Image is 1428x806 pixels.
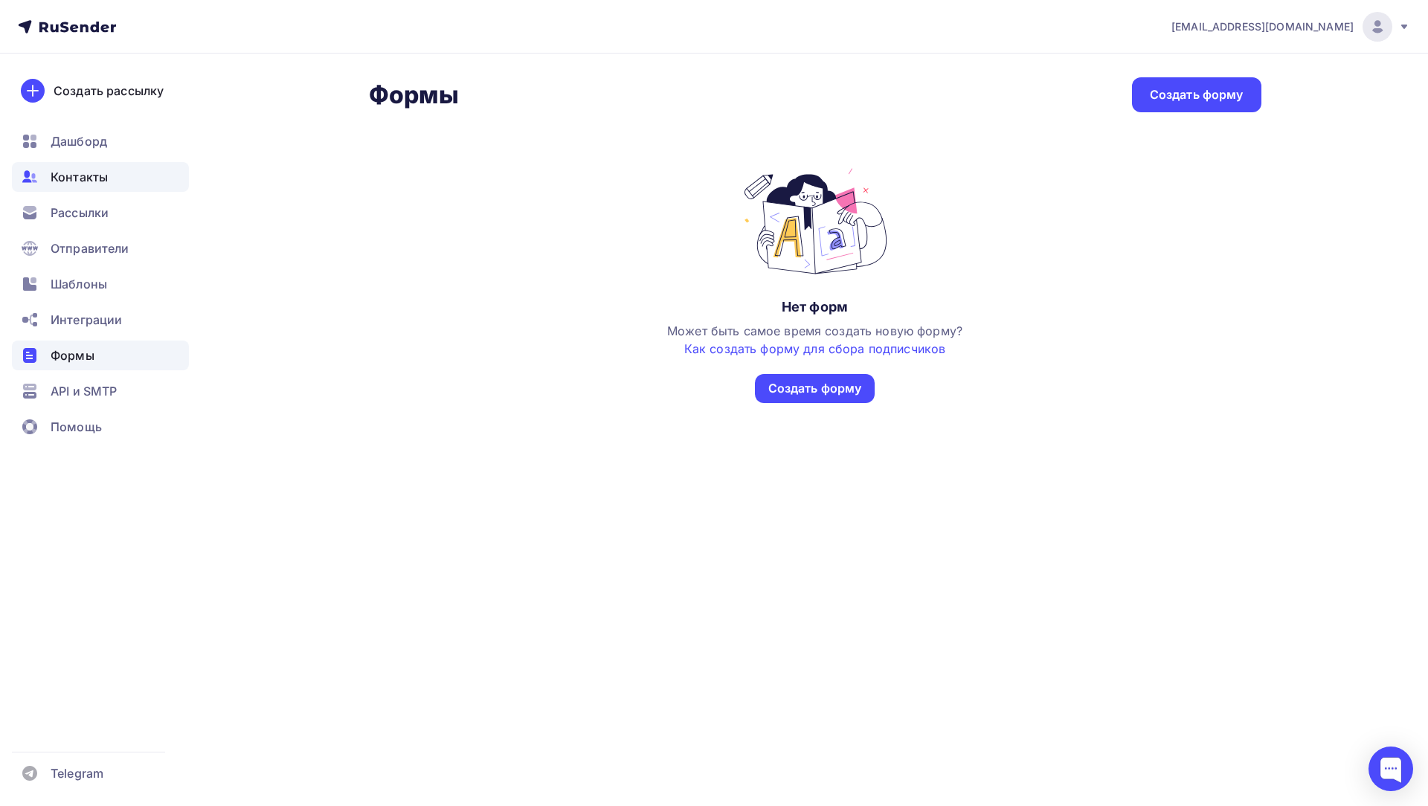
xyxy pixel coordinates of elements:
[51,275,107,293] span: Шаблоны
[54,82,164,100] div: Создать рассылку
[51,764,103,782] span: Telegram
[12,126,189,156] a: Дашборд
[12,162,189,192] a: Контакты
[51,346,94,364] span: Формы
[51,168,108,186] span: Контакты
[782,298,848,316] div: Нет форм
[1171,19,1354,34] span: [EMAIL_ADDRESS][DOMAIN_NAME]
[768,380,862,397] div: Создать форму
[51,418,102,436] span: Помощь
[12,233,189,263] a: Отправители
[667,323,962,356] span: Может быть самое время создать новую форму?
[12,198,189,228] a: Рассылки
[51,311,122,329] span: Интеграции
[1171,12,1410,42] a: [EMAIL_ADDRESS][DOMAIN_NAME]
[12,341,189,370] a: Формы
[12,269,189,299] a: Шаблоны
[684,341,945,356] a: Как создать форму для сбора подписчиков
[51,239,129,257] span: Отправители
[51,204,109,222] span: Рассылки
[51,382,117,400] span: API и SMTP
[1150,86,1244,103] div: Создать форму
[369,80,460,110] h2: Формы
[51,132,107,150] span: Дашборд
